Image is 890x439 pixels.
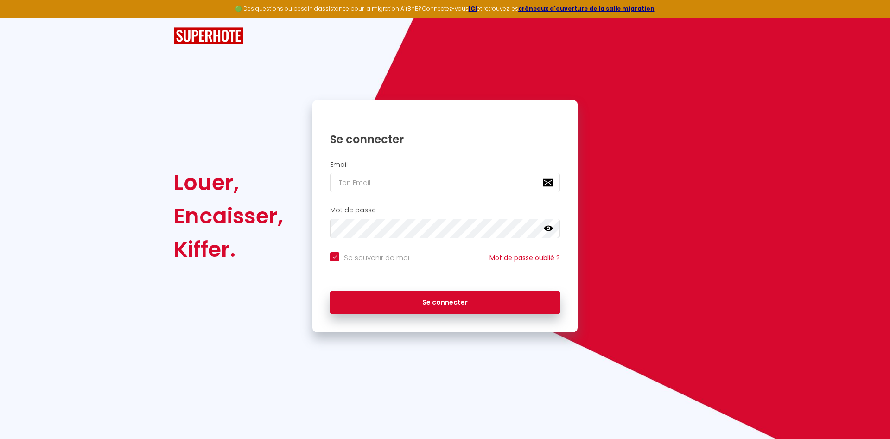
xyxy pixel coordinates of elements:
input: Ton Email [330,173,560,192]
div: Kiffer. [174,233,283,266]
h2: Mot de passe [330,206,560,214]
div: Encaisser, [174,199,283,233]
h2: Email [330,161,560,169]
a: Mot de passe oublié ? [489,253,560,262]
button: Se connecter [330,291,560,314]
a: créneaux d'ouverture de la salle migration [518,5,655,13]
h1: Se connecter [330,132,560,146]
img: SuperHote logo [174,27,243,45]
div: Louer, [174,166,283,199]
a: ICI [469,5,477,13]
